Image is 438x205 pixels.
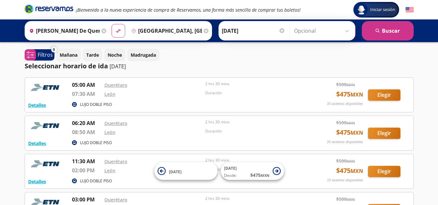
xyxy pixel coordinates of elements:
[28,140,46,147] button: Detalles
[104,91,115,97] a: León
[28,157,64,170] img: RESERVAMOS
[205,119,303,125] p: 2 hrs 30 mins
[25,4,73,16] a: Brand Logo
[154,162,218,180] button: [DATE]
[53,47,55,52] span: 0
[347,82,355,87] small: MXN
[336,128,363,137] span: $ 475
[80,102,112,108] p: LUJO DOBLE PISO
[110,63,126,70] p: [DATE]
[224,173,237,178] span: Desde:
[83,49,102,61] button: Tarde
[80,140,112,146] p: LUJO DOBLE PISO
[327,139,363,145] p: 35 asientos disponibles
[131,51,156,58] p: Madrugada
[250,172,269,178] span: $ 475
[336,166,363,176] span: $ 475
[80,178,112,184] p: LUJO DOBLE PISO
[261,173,269,178] small: MXN
[86,51,99,58] p: Tarde
[28,119,64,132] img: RESERVAMOS
[336,196,355,202] span: $ 500
[28,102,46,108] button: Detalles
[362,21,414,40] button: Buscar
[336,89,363,99] span: $ 475
[350,91,363,98] small: MXN
[60,51,77,58] p: Mañana
[336,81,355,88] span: $ 500
[205,196,303,201] p: 2 hrs 30 mins
[28,81,64,94] img: RESERVAMOS
[327,177,363,183] p: 33 asientos disponibles
[350,167,363,175] small: MXN
[205,81,303,87] p: 2 hrs 30 mins
[205,157,303,163] p: 2 hrs 30 mins
[108,51,122,58] p: Noche
[25,61,108,71] p: Seleccionar horario de ida
[127,49,160,61] button: Madrugada
[104,197,127,203] a: Querétaro
[104,129,115,135] a: León
[25,49,54,61] button: 0Filtros
[205,128,303,134] p: Duración
[104,49,125,61] button: Noche
[72,157,101,165] p: 11:30 AM
[72,128,101,136] p: 08:50 AM
[104,82,127,88] a: Querétaro
[336,157,355,164] span: $ 500
[76,7,301,13] em: ¡Bienvenido a la nueva experiencia de compra de Reservamos, una forma más sencilla de comprar tus...
[368,89,400,101] button: Elegir
[104,120,127,126] a: Querétaro
[72,90,101,98] p: 07:30 AM
[368,166,400,177] button: Elegir
[347,159,355,164] small: MXN
[368,6,398,13] span: Iniciar sesión
[205,90,303,96] p: Duración
[27,23,100,39] input: Buscar Origen
[38,51,53,59] p: Filtros
[347,197,355,202] small: MXN
[169,169,182,174] span: [DATE]
[406,6,414,14] button: English
[294,23,352,39] input: Opcional
[129,23,202,39] input: Buscar Destino
[222,23,285,39] input: Elegir Fecha
[104,158,127,165] a: Querétaro
[221,162,284,180] button: [DATE]Desde:$475MXN
[327,101,363,107] p: 35 asientos disponibles
[28,178,46,185] button: Detalles
[56,49,81,61] button: Mañana
[336,119,355,126] span: $ 500
[72,119,101,127] p: 06:20 AM
[347,120,355,125] small: MXN
[25,4,73,14] i: Brand Logo
[72,81,101,89] p: 05:00 AM
[368,128,400,139] button: Elegir
[104,167,115,174] a: León
[72,196,101,203] p: 03:00 PM
[72,166,101,174] p: 02:00 PM
[350,129,363,136] small: MXN
[224,165,237,171] span: [DATE]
